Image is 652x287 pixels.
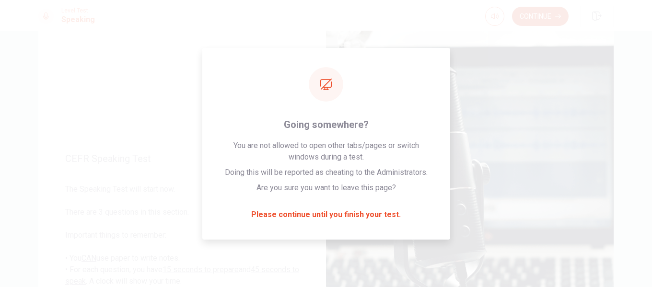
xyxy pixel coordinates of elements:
u: CAN [81,253,96,263]
span: The Speaking Test will start now. There are 3 questions in this section. Important things to reme... [65,184,299,287]
span: Level Test [61,7,95,14]
button: Continue [512,7,569,26]
span: CEFR Speaking Test [65,153,299,164]
u: 15 seconds to prepare [163,265,239,274]
h1: Speaking [61,14,95,25]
